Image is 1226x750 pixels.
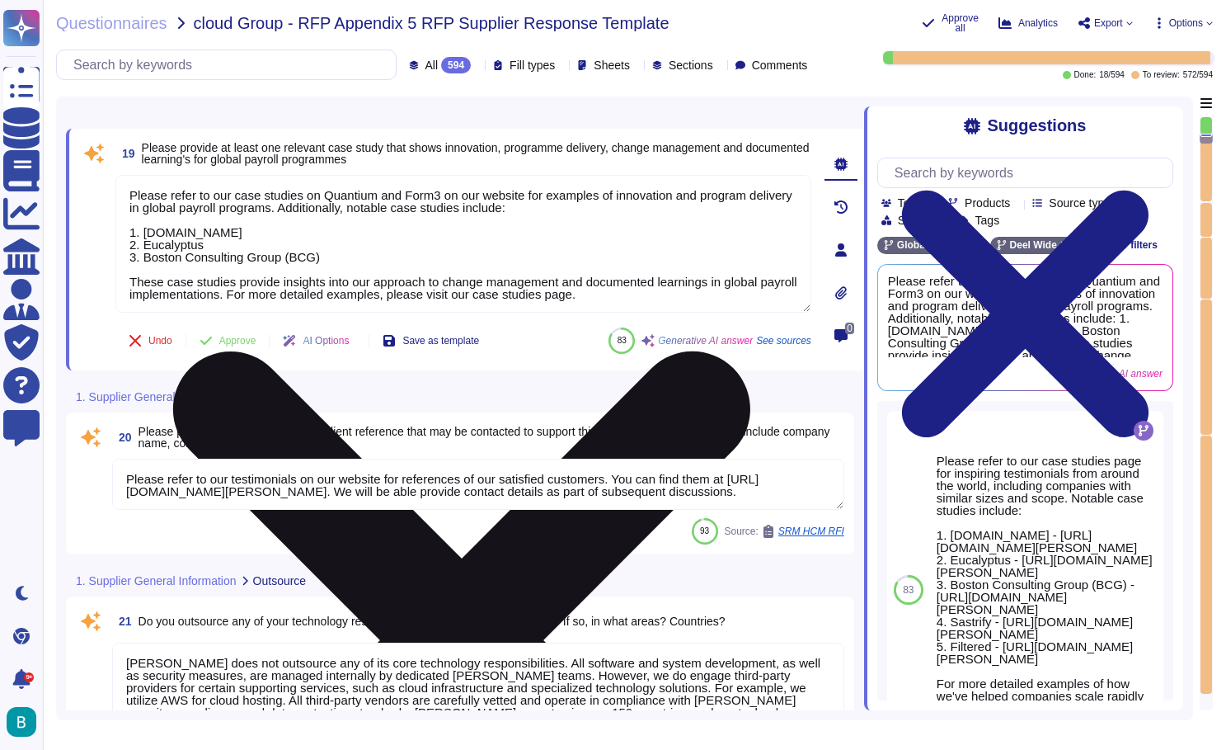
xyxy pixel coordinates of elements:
[1018,18,1058,28] span: Analytics
[425,59,439,71] span: All
[922,13,979,33] button: Approve all
[65,50,396,79] input: Search by keywords
[1183,71,1213,79] span: 572 / 594
[112,616,132,627] span: 21
[510,59,555,71] span: Fill types
[998,17,1058,30] button: Analytics
[112,459,844,510] textarea: Please refer to our testimonials on our website for references of our satisfied customers. You ca...
[886,158,1172,187] input: Search by keywords
[115,148,135,159] span: 19
[669,59,713,71] span: Sections
[24,672,34,682] div: 9+
[618,336,627,345] span: 83
[3,704,48,740] button: user
[142,141,810,166] span: Please provide at least one relevant case study that shows innovation, programme delivery, change...
[76,391,237,403] span: 1. Supplier General Information
[1143,71,1180,79] span: To review:
[1094,18,1123,28] span: Export
[778,526,844,536] span: SRM HCM RFI
[194,15,669,31] span: cloud Group - RFP Appendix 5 RFP Supplier Response Template
[112,432,132,443] span: 20
[112,643,844,743] textarea: [PERSON_NAME] does not outsource any of its core technology responsibilities. All software and sy...
[942,13,979,33] span: Approve all
[903,585,914,595] span: 83
[1169,18,1203,28] span: Options
[76,575,237,587] span: 1. Supplier General Information
[937,455,1157,739] div: Please refer to our case studies page for inspiring testimonials from around the world, including...
[700,526,709,535] span: 93
[7,707,36,737] img: user
[115,175,811,313] textarea: Please refer to our case studies on Quantium and Form3 on our website for examples of innovation ...
[845,323,854,334] span: 0
[752,59,808,71] span: Comments
[441,57,471,73] div: 594
[1074,71,1097,79] span: Done:
[1099,71,1125,79] span: 18 / 594
[594,59,630,71] span: Sheets
[56,15,167,31] span: Questionnaires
